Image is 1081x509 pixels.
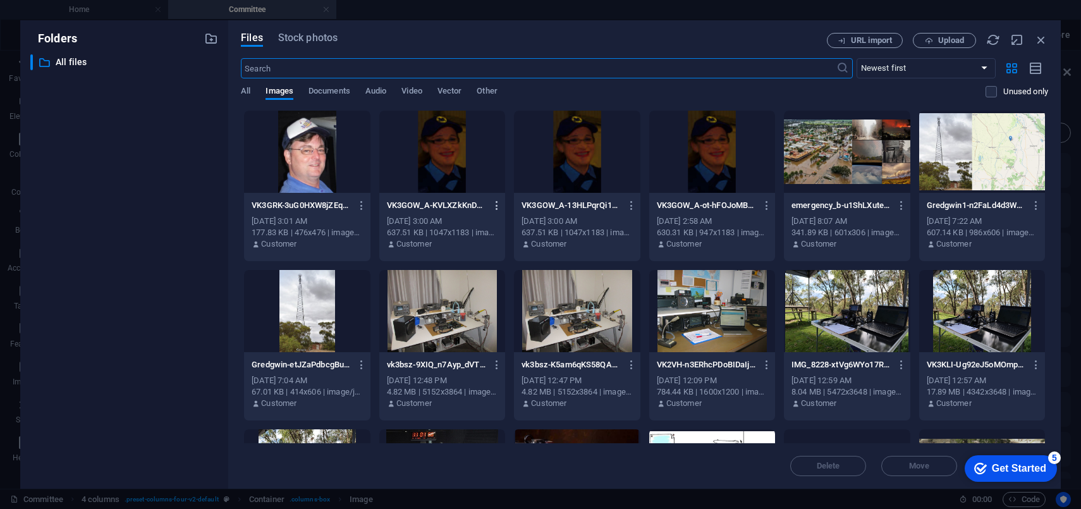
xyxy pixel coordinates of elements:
p: Customer [936,238,972,250]
p: Customer [801,398,836,409]
div: 5 [94,3,106,15]
div: [DATE] 3:01 AM [252,216,362,227]
div: [DATE] 12:59 AM [791,375,902,386]
div: 4.82 MB | 5152x3864 | image/jpeg [387,386,498,398]
span: Video [401,83,422,101]
div: [DATE] 8:07 AM [791,216,902,227]
div: Get Started 5 items remaining, 0% complete [10,6,102,33]
p: Customer [261,398,296,409]
a: Skip to main content [5,5,89,16]
span: URL import [851,37,892,44]
span: Vector [437,83,462,101]
input: Search [241,58,836,78]
span: Other [477,83,497,101]
p: All files [56,55,195,70]
p: Customer [531,238,566,250]
div: [DATE] 12:09 PM [657,375,767,386]
p: VK3GRK-3uG0HXW8jZEq_eofnNjfYA.png [252,200,351,211]
button: URL import [827,33,903,48]
p: Customer [261,238,296,250]
div: [DATE] 12:47 PM [522,375,632,386]
span: Documents [308,83,350,101]
p: VK3GOW_A-KVLXZkKnDyh15kKpOq-MyQ.png [387,200,486,211]
div: ​ [30,54,33,70]
p: Customer [396,398,432,409]
p: Folders [30,30,77,47]
div: 341.89 KB | 601x306 | image/png [791,227,902,238]
i: Minimize [1010,33,1024,47]
div: [DATE] 7:04 AM [252,375,362,386]
p: Displays only files that are not in use on the website. Files added during this session can still... [1003,86,1048,97]
div: Get Started [37,14,92,25]
div: [DATE] 12:57 AM [927,375,1037,386]
div: 630.31 KB | 947x1183 | image/png [657,227,767,238]
div: [DATE] 2:58 AM [657,216,767,227]
p: vk3bsz-K5am6qKS58QAN1k-C4vOFw.JPG [522,359,621,371]
p: emergency_b-u1ShLXutevS9cf9vh0XdCQ.png [791,200,891,211]
div: 177.83 KB | 476x476 | image/png [252,227,362,238]
div: [DATE] 3:00 AM [522,216,632,227]
p: Gredgwin1-n2FaLd4d3W1PvLd-v3blGA.png [927,200,1026,211]
span: Files [241,30,263,46]
i: Close [1034,33,1048,47]
div: 607.14 KB | 986x606 | image/png [927,227,1037,238]
div: 8.04 MB | 5472x3648 | image/jpeg [791,386,902,398]
p: Customer [531,398,566,409]
div: [DATE] 12:48 PM [387,375,498,386]
span: All [241,83,250,101]
div: 4.82 MB | 5152x3864 | image/jpeg [522,386,632,398]
p: Customer [936,398,972,409]
span: Images [266,83,293,101]
p: Customer [666,238,702,250]
p: VK3GOW_A-13HLPqrQi1ek9kXeQhrWLw.png [522,200,621,211]
div: [DATE] 7:22 AM [927,216,1037,227]
div: 637.51 KB | 1047x1183 | image/png [522,227,632,238]
p: VK2VH-n3ERhcPDoBIDaIjwPicOOA.jpg [657,359,756,371]
p: Gredgwin-etJZaPdbcgBu6n4LA1RMcQ.jpg [252,359,351,371]
p: vk3bsz-9XIQ_n7Ayp_dVTK-SSpP4Q.JPG [387,359,486,371]
div: 17.89 MB | 4342x3648 | image/png [927,386,1037,398]
p: IMG_8228-xtVg6WYo17RQ6ZYI0vaOOA.JPG [791,359,891,371]
span: Stock photos [278,30,338,46]
div: 784.44 KB | 1600x1200 | image/jpeg [657,386,767,398]
p: Customer [801,238,836,250]
div: [DATE] 3:00 AM [387,216,498,227]
p: VK3KLI-Ug92eJ5oMOmp4GqzYCMnsA.png [927,359,1026,371]
i: Reload [986,33,1000,47]
div: 67.01 KB | 414x606 | image/jpeg [252,386,362,398]
span: Upload [938,37,964,44]
p: VK3GOW_A-ot-hFOJoMBLNr_iULYo5rw.png [657,200,756,211]
div: 637.51 KB | 1047x1183 | image/png [387,227,498,238]
p: Customer [396,238,432,250]
p: Customer [666,398,702,409]
span: Audio [365,83,386,101]
i: Create new folder [204,32,218,46]
button: Upload [913,33,976,48]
